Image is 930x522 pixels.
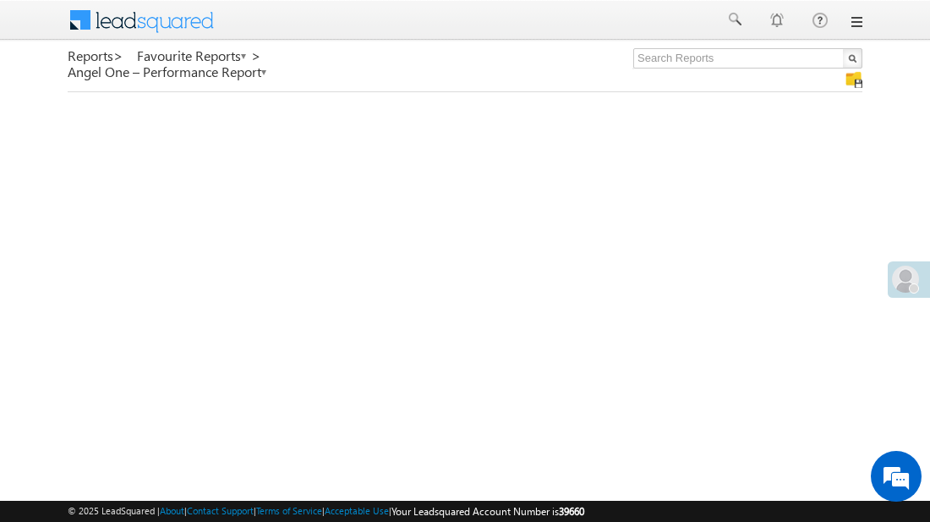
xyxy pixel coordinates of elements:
[113,46,123,65] span: >
[68,503,584,519] span: © 2025 LeadSquared | | | | |
[68,48,123,63] a: Reports>
[256,505,322,516] a: Terms of Service
[845,71,862,88] img: Manage all your saved reports!
[137,48,261,63] a: Favourite Reports >
[68,64,268,80] a: Angel One – Performance Report
[251,46,261,65] span: >
[187,505,254,516] a: Contact Support
[559,505,584,518] span: 39660
[160,505,184,516] a: About
[325,505,389,516] a: Acceptable Use
[391,505,584,518] span: Your Leadsquared Account Number is
[633,48,862,69] input: Search Reports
